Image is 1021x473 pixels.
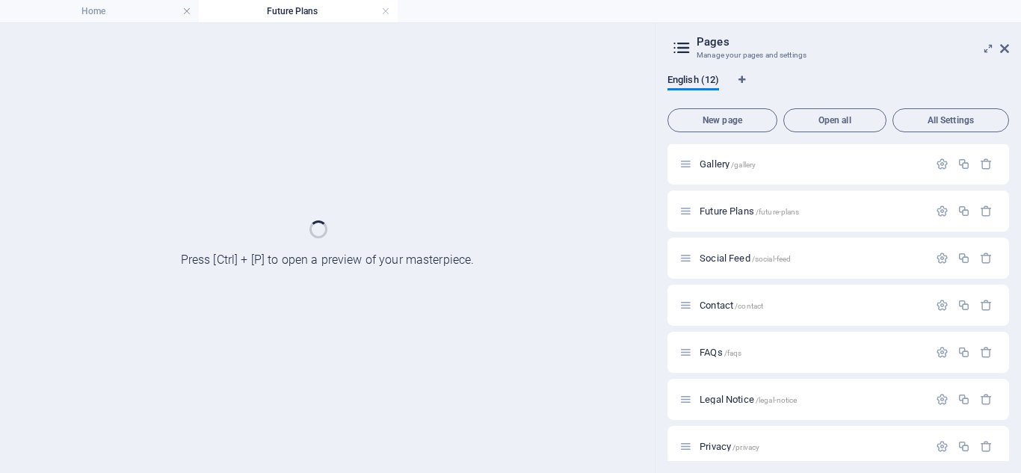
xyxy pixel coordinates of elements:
[700,347,741,358] span: Click to open page
[667,74,1009,102] div: Language Tabs
[957,205,970,217] div: Duplicate
[700,300,763,311] span: Click to open page
[936,252,948,265] div: Settings
[892,108,1009,132] button: All Settings
[724,349,742,357] span: /faqs
[957,252,970,265] div: Duplicate
[700,253,791,264] span: Click to open page
[936,158,948,170] div: Settings
[756,396,798,404] span: /legal-notice
[735,302,763,310] span: /contact
[936,393,948,406] div: Settings
[695,253,928,263] div: Social Feed/social-feed
[732,443,759,451] span: /privacy
[700,158,756,170] span: Click to open page
[756,208,800,216] span: /future-plans
[695,347,928,357] div: FAQs/faqs
[980,299,993,312] div: Remove
[980,252,993,265] div: Remove
[980,393,993,406] div: Remove
[667,71,719,92] span: English (12)
[697,49,979,62] h3: Manage your pages and settings
[980,158,993,170] div: Remove
[700,441,759,452] span: Click to open page
[936,299,948,312] div: Settings
[674,116,771,125] span: New page
[667,108,777,132] button: New page
[695,206,928,216] div: Future Plans/future-plans
[980,205,993,217] div: Remove
[957,158,970,170] div: Duplicate
[697,35,1009,49] h2: Pages
[695,395,928,404] div: Legal Notice/legal-notice
[980,440,993,453] div: Remove
[695,300,928,310] div: Contact/contact
[731,161,756,169] span: /gallery
[936,440,948,453] div: Settings
[957,393,970,406] div: Duplicate
[936,346,948,359] div: Settings
[199,3,398,19] h4: Future Plans
[957,299,970,312] div: Duplicate
[790,116,880,125] span: Open all
[783,108,886,132] button: Open all
[899,116,1002,125] span: All Settings
[957,346,970,359] div: Duplicate
[700,205,799,217] span: Future Plans
[957,440,970,453] div: Duplicate
[752,255,792,263] span: /social-feed
[695,159,928,169] div: Gallery/gallery
[695,442,928,451] div: Privacy/privacy
[700,394,797,405] span: Click to open page
[980,346,993,359] div: Remove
